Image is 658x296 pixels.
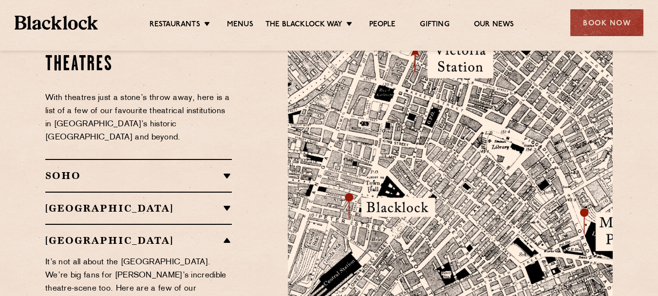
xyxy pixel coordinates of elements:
[45,28,232,77] h2: A Few of our Favourite Theatres
[570,9,643,36] div: Book Now
[265,20,342,31] a: The Blacklock Way
[45,235,232,246] h2: [GEOGRAPHIC_DATA]
[45,170,232,181] h2: SOHO
[369,20,395,31] a: People
[15,16,98,30] img: BL_Textured_Logo-footer-cropped.svg
[150,20,200,31] a: Restaurants
[45,202,232,214] h2: [GEOGRAPHIC_DATA]
[45,94,229,141] span: With theatres just a stone’s throw away, here is a list of a few of our favourite theatrical inst...
[474,20,514,31] a: Our News
[227,20,253,31] a: Menus
[420,20,449,31] a: Gifting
